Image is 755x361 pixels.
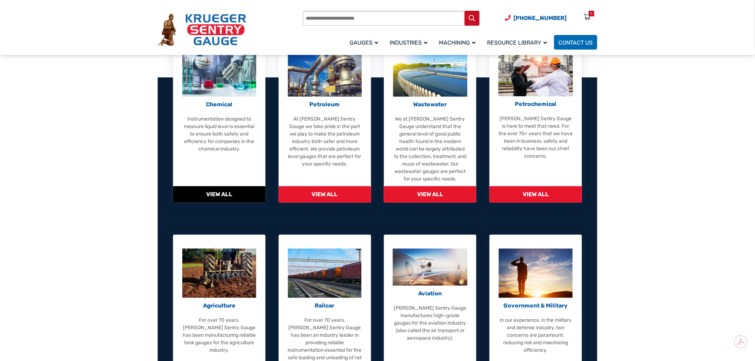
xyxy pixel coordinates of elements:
[498,115,573,160] p: [PERSON_NAME] Sentry Gauge is here to meet that need. For the over 75+ years that we have been in...
[393,100,467,109] p: Wastewater
[182,316,257,354] p: For over 70 years, [PERSON_NAME] Sentry Gauge has been manufacturing reliable tank gauges for the...
[390,39,427,46] span: Industries
[182,249,256,298] img: Agriculture
[490,186,582,203] span: View All
[483,34,554,51] a: Resource Library
[558,39,593,46] span: Contact Us
[384,34,476,203] a: Wastewater Wastewater We at [PERSON_NAME] Sentry Gauge understand that the general level of good ...
[490,34,582,203] a: Petrochemical Petrochemical [PERSON_NAME] Sentry Gauge is here to meet that need. For the over 75...
[439,39,476,46] span: Machining
[182,100,257,109] p: Chemical
[554,35,597,50] a: Contact Us
[498,100,573,108] p: Petrochemical
[279,34,371,203] a: Petroleum Petroleum At [PERSON_NAME] Sentry Gauge we take pride in the part we play to make the p...
[288,115,362,168] p: At [PERSON_NAME] Sentry Gauge we take pride in the part we play to make the petroleum industry bo...
[487,39,547,46] span: Resource Library
[182,47,256,97] img: Chemical
[498,301,573,310] p: Government & Military
[288,100,362,109] p: Petroleum
[591,11,593,16] div: 0
[393,249,467,286] img: Aviation
[173,186,265,203] span: View All
[393,47,467,97] img: Wastewater
[393,289,467,298] p: Aviation
[505,14,567,22] a: Phone Number (920) 434-8860
[393,115,467,183] p: We at [PERSON_NAME] Sentry Gauge understand that the general level of good public health found in...
[182,115,257,153] p: Instrumentation designed to measure liquid level is essential to ensure both safety and efficienc...
[393,304,467,342] p: [PERSON_NAME] Sentry Gauge manufactures high-grade gauges for the aviation industry (also called ...
[499,249,573,298] img: Government & Military
[182,301,257,310] p: Agriculture
[288,301,362,310] p: Railcar
[158,14,246,46] img: Krueger Sentry Gauge
[288,47,362,97] img: Petroleum
[173,34,265,203] a: Chemical Chemical Instrumentation designed to measure liquid level is essential to ensure both sa...
[513,15,567,21] span: [PHONE_NUMBER]
[498,316,573,354] p: In our experience, in the military and defense industry, two concerns are paramount: reducing ris...
[385,34,435,51] a: Industries
[288,249,362,298] img: Railcar
[435,34,483,51] a: Machining
[345,34,385,51] a: Gauges
[498,47,573,96] img: Petrochemical
[279,186,371,203] span: View All
[350,39,378,46] span: Gauges
[384,186,476,203] span: View All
